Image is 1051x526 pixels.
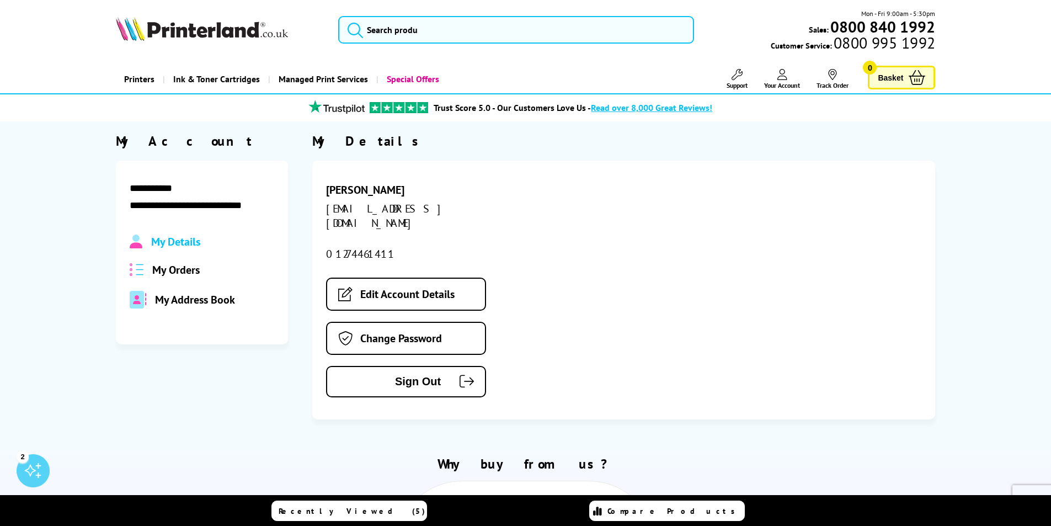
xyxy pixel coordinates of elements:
[344,375,441,388] span: Sign Out
[591,102,712,113] span: Read over 8,000 Great Reviews!
[861,8,935,19] span: Mon - Fri 9:00am - 5:30pm
[173,65,260,93] span: Ink & Toner Cartridges
[116,65,163,93] a: Printers
[271,501,427,521] a: Recently Viewed (5)
[163,65,268,93] a: Ink & Toner Cartridges
[832,38,935,48] span: 0800 995 1992
[830,17,935,37] b: 0800 840 1992
[17,450,29,463] div: 2
[130,235,142,249] img: Profile.svg
[434,102,712,113] a: Trust Score 5.0 - Our Customers Love Us -Read over 8,000 Great Reviews!
[764,69,800,89] a: Your Account
[152,263,200,277] span: My Orders
[326,278,486,311] a: Edit Account Details
[326,247,522,261] div: 01274461411
[764,81,800,89] span: Your Account
[817,69,849,89] a: Track Order
[878,70,903,85] span: Basket
[727,81,748,89] span: Support
[589,501,745,521] a: Compare Products
[326,183,522,197] div: [PERSON_NAME]
[370,102,428,113] img: trustpilot rating
[809,24,829,35] span: Sales:
[116,132,288,150] div: My Account
[116,17,325,43] a: Printerland Logo
[326,366,486,397] button: Sign Out
[151,235,200,249] span: My Details
[303,100,370,114] img: trustpilot rating
[727,69,748,89] a: Support
[279,506,425,516] span: Recently Viewed (5)
[116,17,288,41] img: Printerland Logo
[116,455,936,472] h2: Why buy from us?
[338,16,694,44] input: Search produ
[376,65,447,93] a: Special Offers
[326,322,486,355] a: Change Password
[863,61,877,75] span: 0
[130,263,144,276] img: all-order.svg
[312,132,935,150] div: My Details
[155,293,235,307] span: My Address Book
[607,506,741,516] span: Compare Products
[130,291,146,309] img: address-book-duotone-solid.svg
[326,201,522,230] div: [EMAIL_ADDRESS][DOMAIN_NAME]
[829,22,935,32] a: 0800 840 1992
[771,38,935,51] span: Customer Service:
[268,65,376,93] a: Managed Print Services
[868,66,935,89] a: Basket 0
